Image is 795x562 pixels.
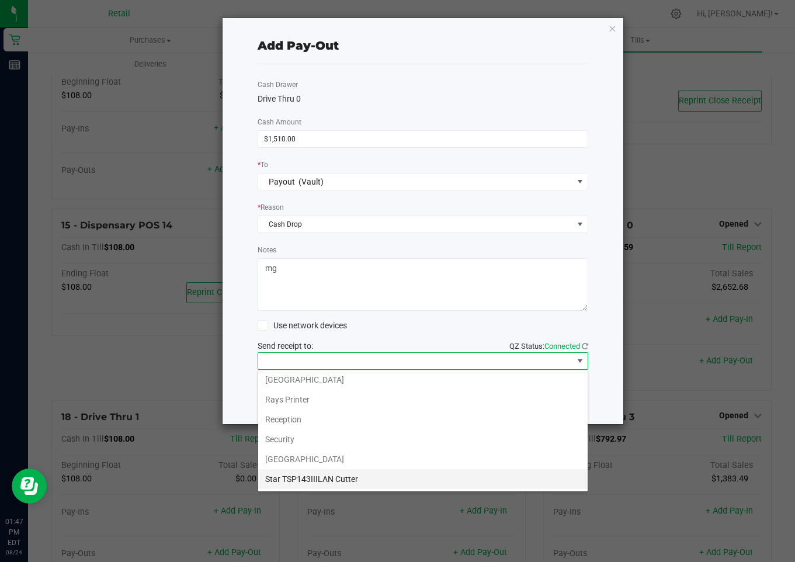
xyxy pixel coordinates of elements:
span: (Vault) [298,177,324,186]
iframe: Resource center [12,469,47,504]
span: Payout [269,177,295,186]
label: Use network devices [258,320,347,332]
li: [GEOGRAPHIC_DATA] [258,370,588,390]
li: [GEOGRAPHIC_DATA] [258,449,588,469]
label: Notes [258,245,276,255]
div: Add Pay-Out [258,37,339,54]
label: Cash Drawer [258,79,298,90]
label: To [258,159,268,170]
li: Reception [258,410,588,429]
li: Star TSP143IIILAN Cutter [258,469,588,489]
span: QZ Status: [509,342,588,351]
span: Connected [544,342,580,351]
span: Cash Amount [258,118,301,126]
div: Drive Thru 0 [258,93,588,105]
span: Send receipt to: [258,341,313,351]
li: Rays Printer [258,390,588,410]
span: Cash Drop [258,216,573,233]
label: Reason [258,202,284,213]
li: Security [258,429,588,449]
